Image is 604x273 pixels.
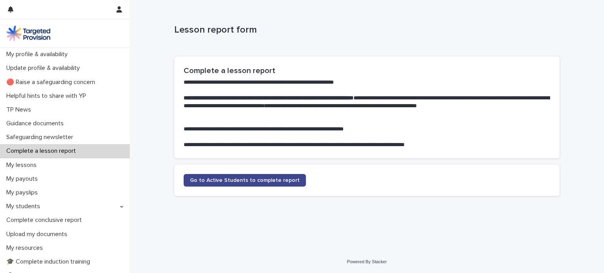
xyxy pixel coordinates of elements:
p: Update profile & availability [3,64,86,72]
a: Powered By Stacker [347,259,387,264]
p: 🔴 Raise a safeguarding concern [3,79,101,86]
p: TP News [3,106,37,114]
p: Safeguarding newsletter [3,134,79,141]
p: Lesson report form [174,24,556,36]
p: My payslips [3,189,44,196]
p: 🎓 Complete induction training [3,258,96,266]
p: My payouts [3,175,44,183]
p: Upload my documents [3,231,74,238]
p: My profile & availability [3,51,74,58]
h2: Complete a lesson report [184,66,550,75]
p: My students [3,203,46,210]
p: Helpful hints to share with YP [3,92,92,100]
img: M5nRWzHhSzIhMunXDL62 [6,26,50,41]
span: Go to Active Students to complete report [190,178,300,183]
p: My resources [3,244,49,252]
a: Go to Active Students to complete report [184,174,306,187]
p: Guidance documents [3,120,70,127]
p: Complete conclusive report [3,216,88,224]
p: Complete a lesson report [3,147,82,155]
p: My lessons [3,161,43,169]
